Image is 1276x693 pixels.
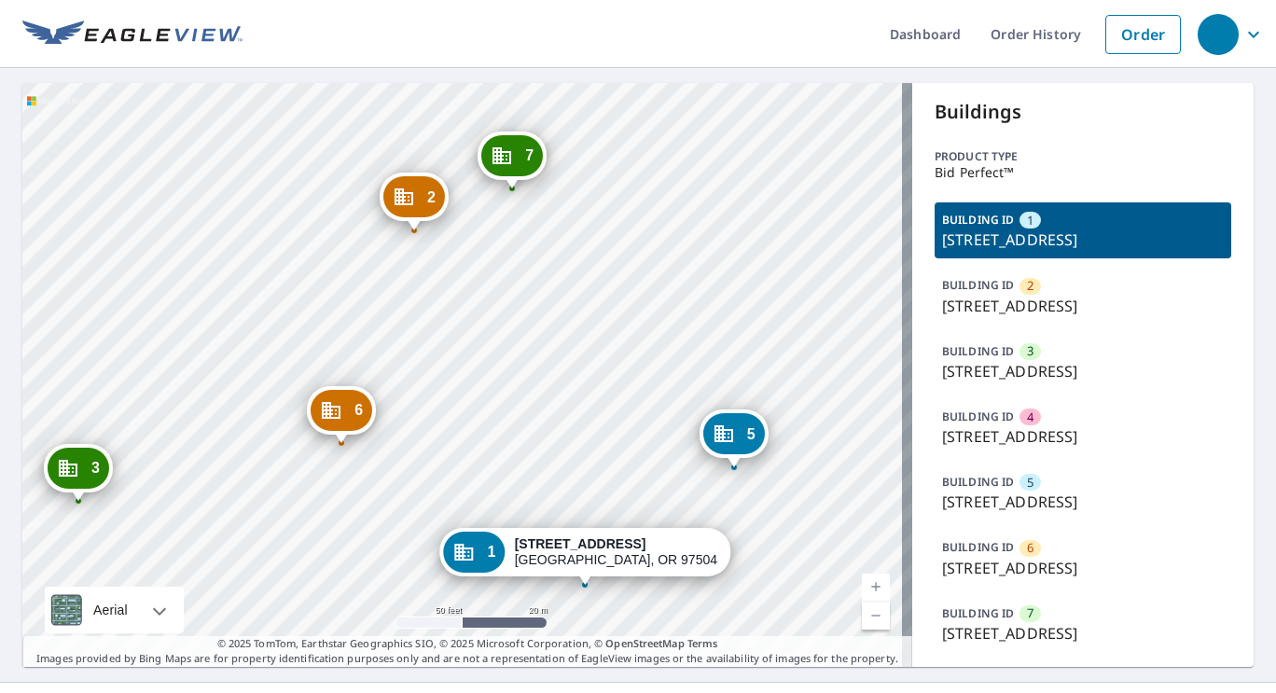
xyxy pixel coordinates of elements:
div: Dropped pin, building 3, Commercial property, 3115 Alameda St Medford, OR 97504 [44,444,113,502]
p: [STREET_ADDRESS] [942,295,1224,317]
span: 2 [427,190,436,204]
span: 7 [525,148,534,162]
span: 5 [747,427,756,441]
div: [GEOGRAPHIC_DATA], OR 97504 [515,536,717,568]
div: Dropped pin, building 1, Commercial property, 3145 Alameda St Medford, OR 97504 [440,528,730,586]
p: Images provided by Bing Maps are for property identification purposes only and are not a represen... [22,636,912,667]
div: Dropped pin, building 6, Commercial property, 3115 Alameda St Medford, OR 97504 [307,386,376,444]
p: BUILDING ID [942,343,1014,359]
span: 2 [1027,277,1033,295]
a: Current Level 19, Zoom Out [862,602,890,630]
div: Dropped pin, building 2, Commercial property, 3125 Alameda St Medford, OR 97504 [380,173,449,230]
p: BUILDING ID [942,605,1014,621]
p: Product type [935,148,1231,165]
p: [STREET_ADDRESS] [942,622,1224,644]
p: [STREET_ADDRESS] [942,491,1224,513]
p: BUILDING ID [942,212,1014,228]
img: EV Logo [22,21,243,49]
p: [STREET_ADDRESS] [942,425,1224,448]
a: Terms [687,636,718,650]
span: 5 [1027,474,1033,492]
div: Dropped pin, building 5, Commercial property, 3145 Alameda St Medford, OR 97504 [700,409,769,467]
p: BUILDING ID [942,539,1014,555]
span: 1 [1027,212,1033,229]
p: [STREET_ADDRESS] [942,360,1224,382]
div: Aerial [45,587,184,633]
div: Aerial [88,587,133,633]
span: 3 [91,461,100,475]
span: 6 [1027,539,1033,557]
div: Dropped pin, building 7, Commercial property, 3125 Alameda St Medford, OR 97504 [478,132,547,189]
span: © 2025 TomTom, Earthstar Geographics SIO, © 2025 Microsoft Corporation, © [217,636,718,652]
span: 7 [1027,604,1033,622]
p: Buildings [935,98,1231,126]
p: [STREET_ADDRESS] [942,557,1224,579]
a: Current Level 19, Zoom In [862,574,890,602]
a: Order [1105,15,1181,54]
span: 4 [1027,409,1033,426]
strong: [STREET_ADDRESS] [515,536,646,551]
p: BUILDING ID [942,409,1014,424]
a: OpenStreetMap [605,636,684,650]
span: 1 [488,545,496,559]
span: 3 [1027,342,1033,360]
span: 6 [354,403,363,417]
p: BUILDING ID [942,277,1014,293]
p: [STREET_ADDRESS] [942,229,1224,251]
p: Bid Perfect™ [935,165,1231,180]
p: BUILDING ID [942,474,1014,490]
